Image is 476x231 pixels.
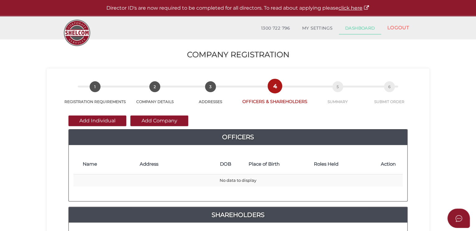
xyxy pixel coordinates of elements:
[380,162,399,167] h4: Action
[61,16,93,49] img: Logo
[365,88,414,104] a: 6SUBMIT ORDER
[384,81,395,92] span: 6
[62,88,128,104] a: 1REGISTRATION REQUIREMENTS
[338,5,370,11] a: click here
[69,210,407,220] a: Shareholders
[73,174,403,186] td: No data to display
[381,21,415,34] a: LOGOUT
[447,209,470,228] button: Open asap
[332,81,343,92] span: 5
[130,115,188,126] button: Add Company
[182,88,239,104] a: 3ADDRESSES
[128,88,182,104] a: 2COMPANY DETAILS
[68,115,126,126] button: Add Individual
[314,162,375,167] h4: Roles Held
[296,22,339,35] a: MY SETTINGS
[310,88,365,104] a: 5SUMMARY
[69,132,407,142] a: Officers
[149,81,160,92] span: 2
[339,22,381,35] a: DASHBOARD
[269,81,280,92] span: 4
[16,5,460,12] p: Director ID's are now required to be completed for all directors. To read about applying please
[220,162,243,167] h4: DOB
[239,87,310,105] a: 4OFFICERS & SHAREHOLDERS
[205,81,216,92] span: 3
[83,162,133,167] h4: Name
[255,22,296,35] a: 1300 722 796
[90,81,100,92] span: 1
[249,162,307,167] h4: Place of Birth
[140,162,214,167] h4: Address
